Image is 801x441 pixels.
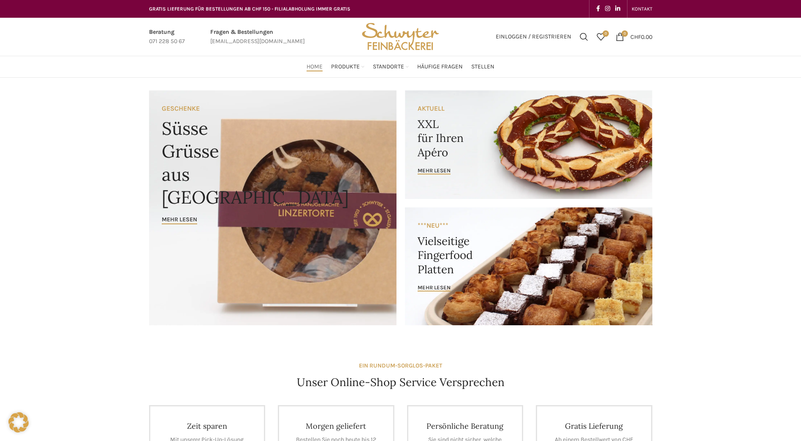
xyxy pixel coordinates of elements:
[331,58,364,75] a: Produkte
[603,3,613,15] a: Instagram social link
[611,28,657,45] a: 0 CHF0.00
[307,63,323,71] span: Home
[471,63,494,71] span: Stellen
[594,3,603,15] a: Facebook social link
[417,58,463,75] a: Häufige Fragen
[149,90,396,325] a: Banner link
[210,27,305,46] a: Infobox link
[359,33,442,40] a: Site logo
[373,63,404,71] span: Standorte
[576,28,592,45] a: Suchen
[297,375,505,390] h4: Unser Online-Shop Service Versprechen
[630,33,652,40] bdi: 0.00
[613,3,623,15] a: Linkedin social link
[632,0,652,17] a: KONTAKT
[359,18,442,56] img: Bäckerei Schwyter
[496,34,571,40] span: Einloggen / Registrieren
[491,28,576,45] a: Einloggen / Registrieren
[373,58,409,75] a: Standorte
[622,30,628,37] span: 0
[405,207,652,325] a: Banner link
[421,421,510,431] h4: Persönliche Beratung
[630,33,641,40] span: CHF
[592,28,609,45] div: Meine Wunschliste
[359,362,442,369] strong: EIN RUNDUM-SORGLOS-PAKET
[603,30,609,37] span: 0
[307,58,323,75] a: Home
[417,63,463,71] span: Häufige Fragen
[292,421,380,431] h4: Morgen geliefert
[163,421,252,431] h4: Zeit sparen
[405,90,652,199] a: Banner link
[149,27,185,46] a: Infobox link
[592,28,609,45] a: 0
[471,58,494,75] a: Stellen
[149,6,350,12] span: GRATIS LIEFERUNG FÜR BESTELLUNGEN AB CHF 150 - FILIALABHOLUNG IMMER GRATIS
[550,421,638,431] h4: Gratis Lieferung
[331,63,360,71] span: Produkte
[632,6,652,12] span: KONTAKT
[145,58,657,75] div: Main navigation
[627,0,657,17] div: Secondary navigation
